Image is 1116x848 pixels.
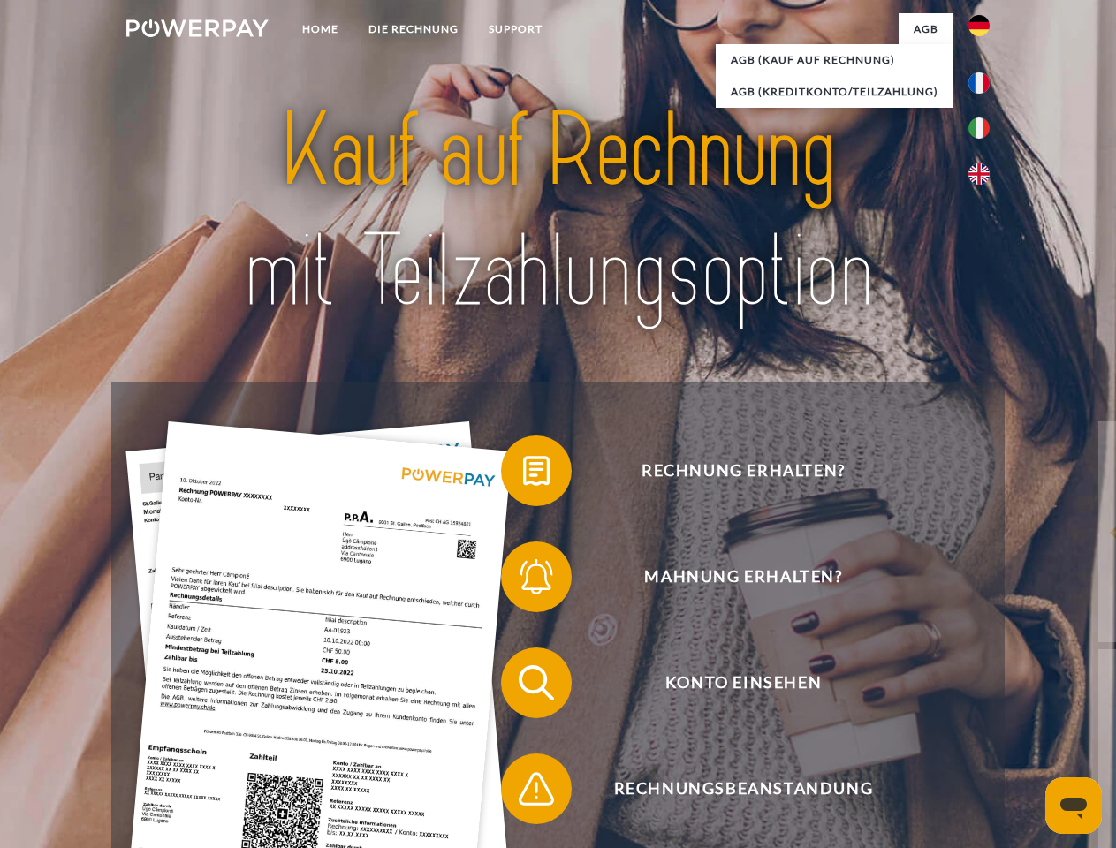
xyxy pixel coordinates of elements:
iframe: Schaltfläche zum Öffnen des Messaging-Fensters [1045,777,1102,834]
img: qb_warning.svg [514,767,558,811]
span: Mahnung erhalten? [527,541,960,612]
a: AGB (Kreditkonto/Teilzahlung) [716,76,953,108]
img: de [968,15,990,36]
button: Mahnung erhalten? [501,541,960,612]
img: logo-powerpay-white.svg [126,19,269,37]
a: agb [899,13,953,45]
a: AGB (Kauf auf Rechnung) [716,44,953,76]
img: en [968,163,990,185]
a: Home [287,13,353,45]
a: DIE RECHNUNG [353,13,474,45]
img: title-powerpay_de.svg [169,85,947,338]
button: Konto einsehen [501,647,960,718]
span: Rechnung erhalten? [527,435,960,506]
img: qb_bell.svg [514,555,558,599]
span: Rechnungsbeanstandung [527,753,960,824]
a: SUPPORT [474,13,558,45]
span: Konto einsehen [527,647,960,718]
img: qb_bill.svg [514,449,558,493]
button: Rechnung erhalten? [501,435,960,506]
button: Rechnungsbeanstandung [501,753,960,824]
img: qb_search.svg [514,661,558,705]
img: it [968,117,990,139]
img: fr [968,72,990,94]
